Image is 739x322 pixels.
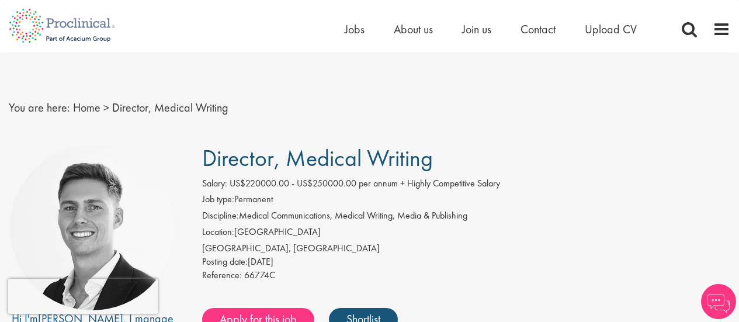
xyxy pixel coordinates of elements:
label: Salary: [202,177,227,191]
a: Join us [462,22,491,37]
li: Medical Communications, Medical Writing, Media & Publishing [202,209,730,226]
span: You are here: [9,100,70,115]
label: Discipline: [202,209,239,223]
li: Permanent [202,193,730,209]
label: Job type: [202,193,234,206]
img: imeage of recruiter George Watson [10,146,175,310]
label: Location: [202,226,234,239]
span: 66774C [244,269,275,281]
li: [GEOGRAPHIC_DATA] [202,226,730,242]
a: Upload CV [585,22,637,37]
label: Reference: [202,269,242,282]
span: > [103,100,109,115]
img: Chatbot [701,284,736,319]
div: [DATE] [202,255,730,269]
span: Director, Medical Writing [202,143,433,173]
span: Director, Medical Writing [112,100,228,115]
div: [GEOGRAPHIC_DATA], [GEOGRAPHIC_DATA] [202,242,730,255]
span: Posting date: [202,255,248,268]
a: Jobs [345,22,365,37]
a: About us [394,22,433,37]
a: breadcrumb link [73,100,100,115]
iframe: reCAPTCHA [8,279,158,314]
span: US$220000.00 - US$250000.00 per annum + Highly Competitive Salary [230,177,500,189]
a: Contact [521,22,556,37]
